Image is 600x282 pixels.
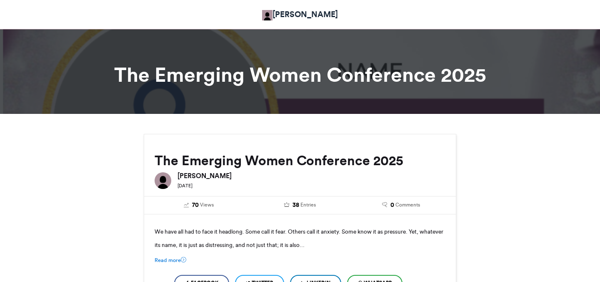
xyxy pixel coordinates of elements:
[192,201,199,210] span: 70
[155,256,186,264] a: Read more
[155,201,243,210] a: 70 Views
[390,201,394,210] span: 0
[256,201,345,210] a: 38 Entries
[177,183,192,189] small: [DATE]
[262,10,272,20] img: Theresa Adekunle
[200,201,214,209] span: Views
[155,153,445,168] h2: The Emerging Women Conference 2025
[395,201,420,209] span: Comments
[177,172,445,179] h6: [PERSON_NAME]
[155,225,445,252] p: We have all had to face it headlong. Some call it fear. Others call it anxiety. Some know it as p...
[69,65,531,85] h1: The Emerging Women Conference 2025
[300,201,316,209] span: Entries
[292,201,299,210] span: 38
[262,8,338,20] a: [PERSON_NAME]
[155,172,171,189] img: Theresa Adekunle
[357,201,445,210] a: 0 Comments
